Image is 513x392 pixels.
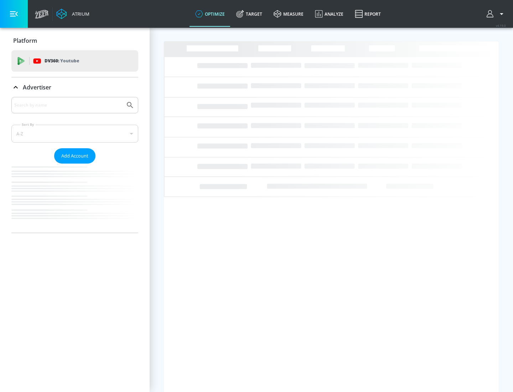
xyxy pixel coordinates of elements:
[56,9,89,19] a: Atrium
[11,77,138,97] div: Advertiser
[54,148,95,164] button: Add Account
[230,1,268,27] a: Target
[190,1,230,27] a: optimize
[23,83,51,91] p: Advertiser
[14,100,122,110] input: Search by name
[69,11,89,17] div: Atrium
[496,24,506,27] span: v 4.19.0
[309,1,349,27] a: Analyze
[11,97,138,233] div: Advertiser
[60,57,79,65] p: Youtube
[349,1,387,27] a: Report
[11,164,138,233] nav: list of Advertiser
[61,152,88,160] span: Add Account
[11,31,138,51] div: Platform
[45,57,79,65] p: DV360:
[11,50,138,72] div: DV360: Youtube
[11,125,138,143] div: A-Z
[20,122,36,127] label: Sort By
[268,1,309,27] a: measure
[13,37,37,45] p: Platform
